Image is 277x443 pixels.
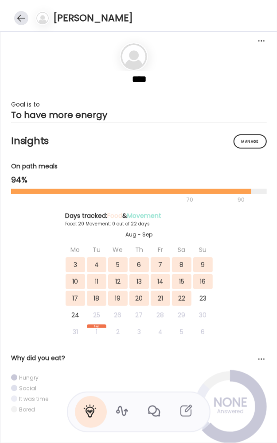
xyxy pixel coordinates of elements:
[108,308,128,323] div: 26
[108,257,128,272] div: 5
[129,308,149,323] div: 27
[19,374,39,382] div: Hungry
[11,134,267,148] h2: Insights
[129,242,149,257] div: Th
[129,274,149,289] div: 13
[11,175,267,185] div: 94%
[193,291,213,306] div: 23
[172,257,191,272] div: 8
[121,43,147,70] img: bg-avatar-default.svg
[65,211,213,221] div: Days tracked: &
[11,195,235,205] div: 70
[108,242,128,257] div: We
[36,12,49,24] img: bg-avatar-default.svg
[127,211,161,220] span: Movement
[151,308,170,323] div: 28
[87,325,106,328] div: Sep
[208,397,253,408] div: NONE
[108,325,128,340] div: 2
[66,274,85,289] div: 10
[151,257,170,272] div: 7
[208,406,253,417] div: Answered
[66,242,85,257] div: Mo
[87,242,106,257] div: Tu
[237,195,246,205] div: 90
[65,221,213,227] div: Food: 20 Movement: 0 out of 22 days
[172,291,191,306] div: 22
[66,291,85,306] div: 17
[108,291,128,306] div: 19
[66,308,85,323] div: 24
[172,274,191,289] div: 15
[87,291,106,306] div: 18
[66,257,85,272] div: 3
[193,257,213,272] div: 9
[151,291,170,306] div: 21
[193,308,213,323] div: 30
[19,406,35,413] div: Bored
[172,325,191,340] div: 5
[87,257,106,272] div: 4
[108,274,128,289] div: 12
[193,325,213,340] div: 6
[11,162,267,171] div: On path meals
[87,274,106,289] div: 11
[107,211,122,220] span: Food
[129,325,149,340] div: 3
[234,134,267,149] div: Manage
[66,325,85,340] div: 31
[172,242,191,257] div: Sa
[87,308,106,323] div: 25
[87,325,106,340] div: 1
[151,274,170,289] div: 14
[65,231,213,239] div: Aug - Sep
[129,291,149,306] div: 20
[53,11,133,25] h4: [PERSON_NAME]
[151,242,170,257] div: Fr
[11,110,267,120] div: To have more energy
[11,354,267,363] div: Why did you eat?
[19,385,36,392] div: Social
[19,395,48,403] div: It was time
[129,257,149,272] div: 6
[193,274,213,289] div: 16
[172,308,191,323] div: 29
[11,99,267,110] div: Goal is to
[193,242,213,257] div: Su
[151,325,170,340] div: 4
